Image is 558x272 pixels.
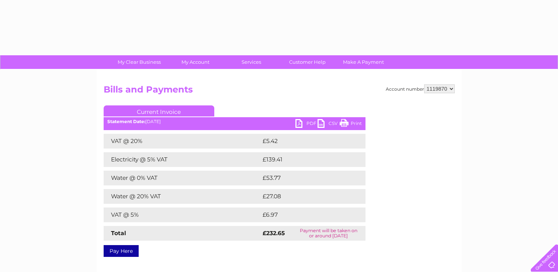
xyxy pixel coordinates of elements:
strong: £232.65 [263,230,285,237]
div: Account number [386,84,455,93]
a: My Clear Business [109,55,170,69]
a: PDF [295,119,318,130]
a: Print [340,119,362,130]
div: [DATE] [104,119,365,124]
td: £53.77 [261,171,350,185]
a: Make A Payment [333,55,394,69]
td: Water @ 0% VAT [104,171,261,185]
a: CSV [318,119,340,130]
td: £5.42 [261,134,348,149]
a: Current Invoice [104,105,214,116]
a: Pay Here [104,245,139,257]
td: VAT @ 5% [104,208,261,222]
td: £27.08 [261,189,350,204]
a: My Account [165,55,226,69]
a: Services [221,55,282,69]
td: VAT @ 20% [104,134,261,149]
td: Water @ 20% VAT [104,189,261,204]
td: £6.97 [261,208,348,222]
h2: Bills and Payments [104,84,455,98]
b: Statement Date: [107,119,145,124]
a: Customer Help [277,55,338,69]
td: Payment will be taken on or around [DATE] [292,226,365,241]
td: £139.41 [261,152,351,167]
td: Electricity @ 5% VAT [104,152,261,167]
strong: Total [111,230,126,237]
